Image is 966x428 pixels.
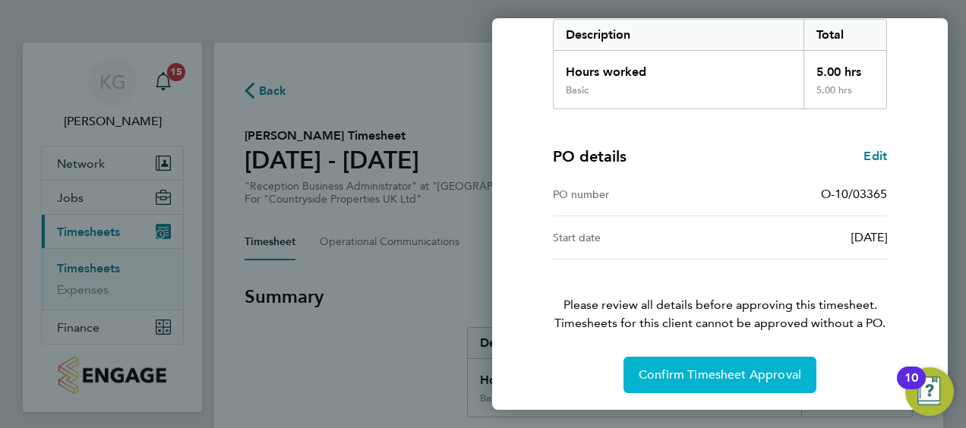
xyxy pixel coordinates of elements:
div: Hours worked [554,51,803,84]
div: 5.00 hrs [803,51,887,84]
span: Timesheets for this client cannot be approved without a PO. [535,314,905,332]
a: Edit [863,147,887,165]
div: Start date [553,228,720,247]
p: Please review all details before approving this timesheet. [535,260,905,332]
div: 5.00 hrs [803,84,887,109]
span: Confirm Timesheet Approval [639,367,801,382]
h4: PO details [553,146,627,167]
div: Total [803,20,887,50]
div: Summary of 15 - 21 Sep 2025 [553,19,887,109]
div: 10 [904,378,918,398]
button: Open Resource Center, 10 new notifications [905,367,954,416]
button: Confirm Timesheet Approval [623,357,816,393]
div: [DATE] [720,228,887,247]
div: Basic [566,84,589,96]
span: Edit [863,149,887,163]
div: PO number [553,185,720,203]
span: O-10/03365 [821,187,887,201]
div: Description [554,20,803,50]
